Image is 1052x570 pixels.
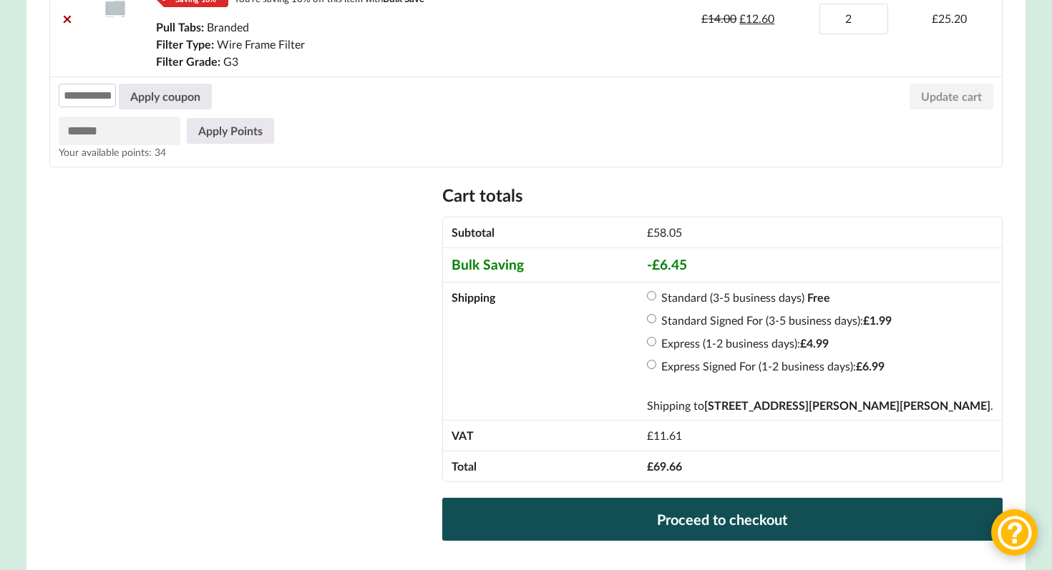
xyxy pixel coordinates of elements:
[701,11,736,25] bdi: 14.00
[647,398,993,414] p: Shipping to .
[442,498,1003,541] a: Proceed to checkout
[156,19,685,36] p: Branded
[661,359,885,373] label: Express Signed For (1-2 business days):
[442,185,1003,207] h2: Cart totals
[661,313,892,327] label: Standard Signed For (3-5 business days):
[156,53,220,70] dt: Filter Grade:
[701,11,708,25] span: £
[652,256,660,272] span: £
[856,359,885,373] bdi: 6.99
[647,459,682,473] bdi: 69.66
[156,53,685,70] p: G3
[739,11,774,25] bdi: 12.60
[819,4,888,34] input: Product quantity
[856,359,862,373] span: £
[156,19,204,36] dt: Pull Tabs:
[647,225,682,239] bdi: 58.05
[932,11,967,25] bdi: 25.20
[739,11,746,25] span: £
[156,36,685,53] p: Wire Frame Filter
[647,428,682,442] span: 11.61
[638,247,1002,282] td: -
[443,217,639,247] th: Subtotal
[443,247,639,282] th: Bulk Saving
[647,428,653,442] span: £
[661,290,804,304] label: Standard (3-5 business days)
[863,313,870,327] span: £
[652,256,687,272] bdi: 6.45
[661,336,829,350] label: Express (1-2 business days):
[187,118,274,144] button: Apply Points
[59,145,994,159] p: Your available points: 34
[647,225,653,239] span: £
[704,398,990,412] strong: [STREET_ADDRESS][PERSON_NAME][PERSON_NAME]
[932,11,938,25] span: £
[443,282,639,421] th: Shipping
[863,313,892,327] bdi: 1.99
[59,10,76,27] a: Remove Vent-Axia Sentinel Kinetic E, V, B & BH Compatible Replacement Filter Set - G3 Saving 10% ...
[910,84,993,109] button: Update cart
[443,420,639,451] th: VAT
[119,84,212,109] button: Apply coupon
[800,336,829,350] bdi: 4.99
[443,451,639,481] th: Total
[647,459,653,473] span: £
[800,336,807,350] span: £
[156,36,214,53] dt: Filter Type:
